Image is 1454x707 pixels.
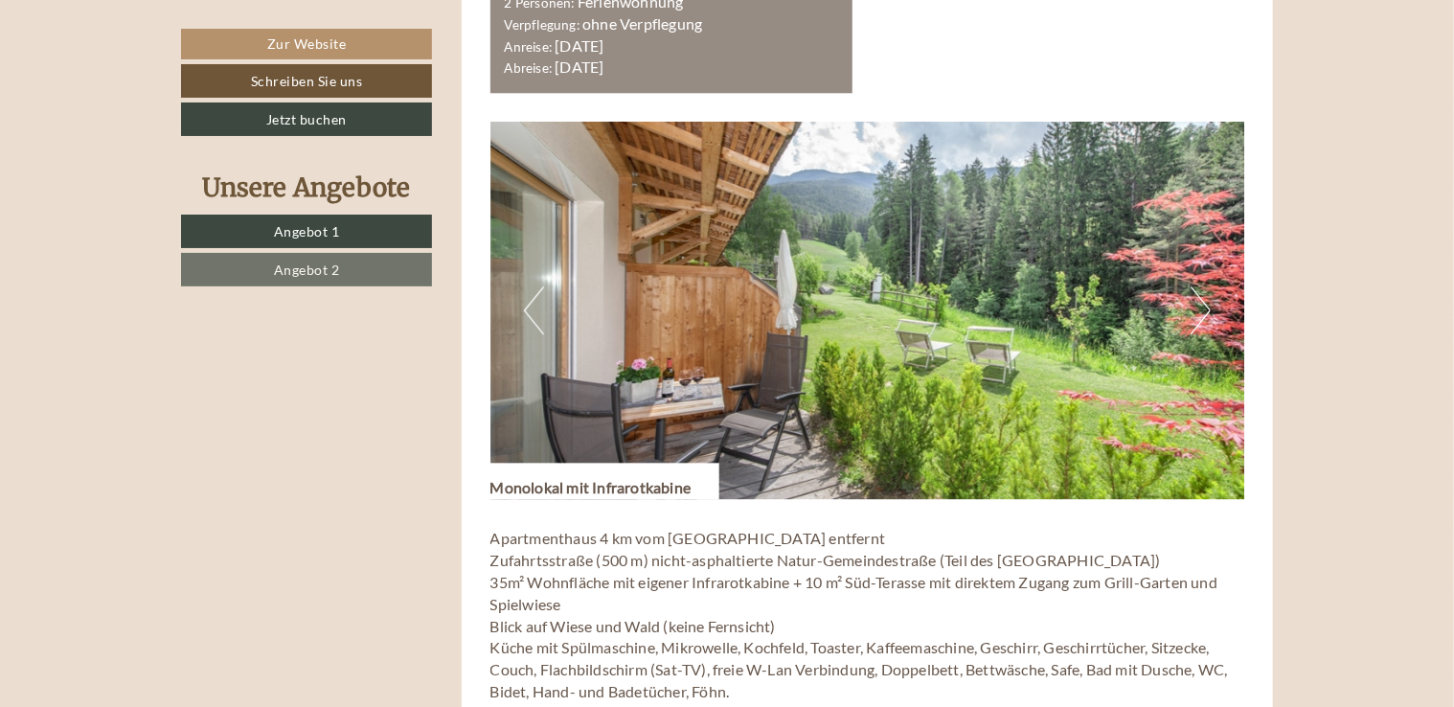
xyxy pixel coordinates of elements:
[181,64,432,98] a: Schreiben Sie uns
[505,60,553,76] small: Abreise:
[181,103,432,136] a: Jetzt buchen
[15,53,310,111] div: Guten Tag, wie können wir Ihnen helfen?
[30,94,301,107] small: 18:26
[505,17,579,33] small: Verpflegung:
[1191,286,1211,334] button: Next
[181,170,432,205] div: Unsere Angebote
[274,262,340,278] span: Angebot 2
[30,57,301,72] div: Apartments Fuchsmaurer
[555,57,603,76] b: [DATE]
[505,39,553,55] small: Anreise:
[490,122,1245,499] img: image
[181,29,432,59] a: Zur Website
[582,14,702,33] b: ohne Verpflegung
[649,505,755,538] button: Senden
[524,286,544,334] button: Previous
[490,463,720,499] div: Monolokal mit Infrarotkabine
[555,36,603,55] b: [DATE]
[274,223,340,239] span: Angebot 1
[490,528,1245,703] p: Apartmenthaus 4 km vom [GEOGRAPHIC_DATA] entfernt Zufahrtsstraße (500 m) nicht-asphaltierte Natur...
[334,15,420,48] div: Freitag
